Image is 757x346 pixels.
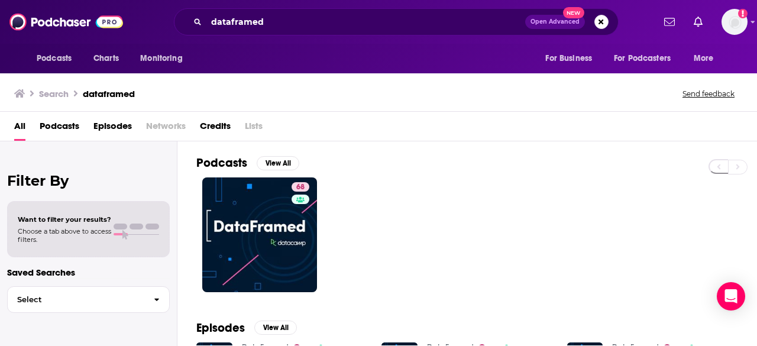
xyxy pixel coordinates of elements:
span: Logged in as megcassidy [722,9,748,35]
button: Select [7,286,170,313]
h3: Search [39,88,69,99]
button: View All [254,321,297,335]
span: More [694,50,714,67]
div: Open Intercom Messenger [717,282,745,311]
button: Show profile menu [722,9,748,35]
span: Open Advanced [530,19,580,25]
a: Charts [86,47,126,70]
button: View All [257,156,299,170]
span: Networks [146,117,186,141]
button: open menu [537,47,607,70]
button: Open AdvancedNew [525,15,585,29]
h2: Podcasts [196,156,247,170]
span: For Podcasters [614,50,671,67]
span: Lists [245,117,263,141]
img: User Profile [722,9,748,35]
a: Show notifications dropdown [689,12,707,32]
a: Credits [200,117,231,141]
a: PodcastsView All [196,156,299,170]
p: Saved Searches [7,267,170,278]
span: Monitoring [140,50,182,67]
button: open menu [606,47,688,70]
span: Podcasts [37,50,72,67]
h3: dataframed [83,88,135,99]
span: Choose a tab above to access filters. [18,227,111,244]
div: Search podcasts, credits, & more... [174,8,619,35]
span: For Business [545,50,592,67]
button: open menu [685,47,729,70]
a: Show notifications dropdown [659,12,680,32]
button: open menu [28,47,87,70]
a: Episodes [93,117,132,141]
h2: Episodes [196,321,245,335]
button: Send feedback [679,89,738,99]
span: 68 [296,182,305,193]
input: Search podcasts, credits, & more... [206,12,525,31]
a: Podcasts [40,117,79,141]
span: New [563,7,584,18]
button: open menu [132,47,198,70]
img: Podchaser - Follow, Share and Rate Podcasts [9,11,123,33]
a: 68 [292,182,309,192]
svg: Add a profile image [738,9,748,18]
a: EpisodesView All [196,321,297,335]
h2: Filter By [7,172,170,189]
span: Charts [93,50,119,67]
a: All [14,117,25,141]
span: Select [8,296,144,303]
span: Want to filter your results? [18,215,111,224]
a: 68 [202,177,317,292]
